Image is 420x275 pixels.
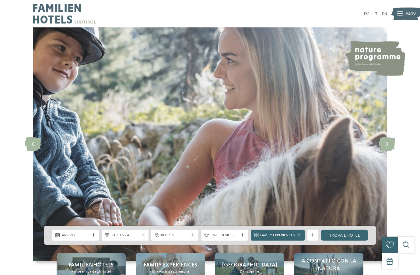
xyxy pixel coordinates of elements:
[152,269,189,274] span: Una vacanza su misura
[240,269,259,274] span: Da scoprire
[405,11,416,16] span: Menu
[364,12,369,16] a: DE
[222,261,277,269] span: [GEOGRAPHIC_DATA]
[68,261,114,269] span: Familienhotels
[111,233,139,238] span: Partenza
[72,269,111,274] span: Panoramica degli hotel
[300,257,358,273] span: A contatto con la natura
[345,41,405,76] img: nature programme by Familienhotels Südtirol
[144,261,197,269] span: Family experiences
[260,233,295,238] span: Family Experiences
[382,12,387,16] a: EN
[211,233,238,238] span: I miei desideri
[62,233,89,238] span: Arrivo
[33,27,387,261] img: Family hotel Alto Adige: the happy family places!
[373,12,377,16] a: IT
[321,230,368,241] a: trova l’hotel
[161,233,189,238] span: Regione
